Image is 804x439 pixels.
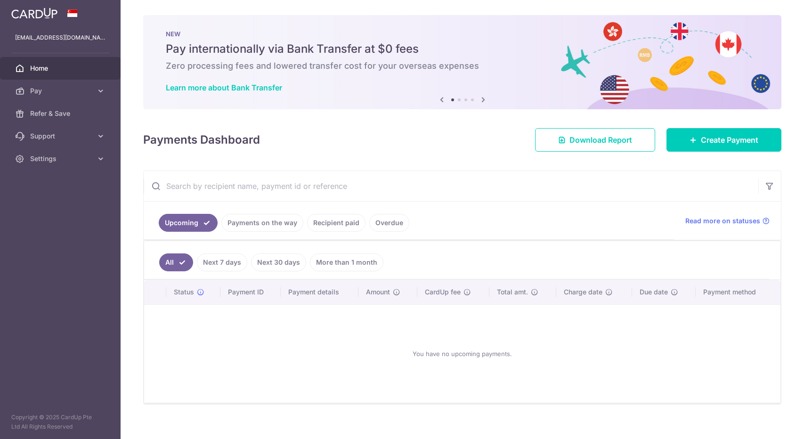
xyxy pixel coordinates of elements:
a: Next 30 days [251,253,306,271]
span: Refer & Save [30,109,92,118]
a: Upcoming [159,214,218,232]
span: Home [30,64,92,73]
span: Read more on statuses [685,216,760,226]
span: Charge date [564,287,602,297]
span: Settings [30,154,92,163]
th: Payment ID [220,280,281,304]
a: Next 7 days [197,253,247,271]
span: Status [174,287,194,297]
h4: Payments Dashboard [143,131,260,148]
span: Due date [640,287,668,297]
span: Amount [366,287,390,297]
span: Support [30,131,92,141]
h6: Zero processing fees and lowered transfer cost for your overseas expenses [166,60,759,72]
a: All [159,253,193,271]
a: Read more on statuses [685,216,770,226]
a: Recipient paid [307,214,365,232]
h5: Pay internationally via Bank Transfer at $0 fees [166,41,759,57]
span: CardUp fee [425,287,461,297]
img: CardUp [11,8,57,19]
a: Overdue [369,214,409,232]
span: Download Report [569,134,632,146]
a: Learn more about Bank Transfer [166,83,282,92]
input: Search by recipient name, payment id or reference [144,171,758,201]
span: Pay [30,86,92,96]
p: [EMAIL_ADDRESS][DOMAIN_NAME] [15,33,106,42]
th: Payment method [696,280,780,304]
img: Bank transfer banner [143,15,781,109]
a: More than 1 month [310,253,383,271]
a: Download Report [535,128,655,152]
span: Total amt. [497,287,528,297]
a: Payments on the way [221,214,303,232]
th: Payment details [281,280,359,304]
p: NEW [166,30,759,38]
div: You have no upcoming payments. [155,312,769,395]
